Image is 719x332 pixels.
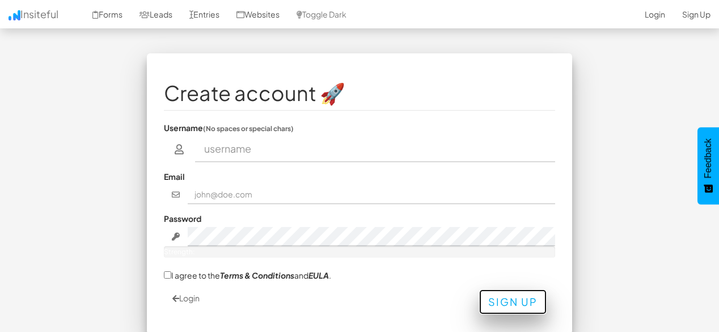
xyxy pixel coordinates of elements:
[188,185,556,204] input: john@doe.com
[164,171,185,182] label: Email
[479,289,547,314] button: Sign Up
[164,82,555,104] h1: Create account 🚀
[164,271,171,279] input: I agree to theTerms & ConditionsandEULA.
[172,293,200,303] a: Login
[203,124,294,133] small: (No spaces or special chars)
[220,270,294,280] a: Terms & Conditions
[164,269,331,281] label: I agree to the and .
[697,127,719,204] button: Feedback - Show survey
[164,122,294,133] label: Username
[703,138,713,178] span: Feedback
[164,213,201,224] label: Password
[308,270,329,280] a: EULA
[195,136,556,162] input: username
[9,10,20,20] img: icon.png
